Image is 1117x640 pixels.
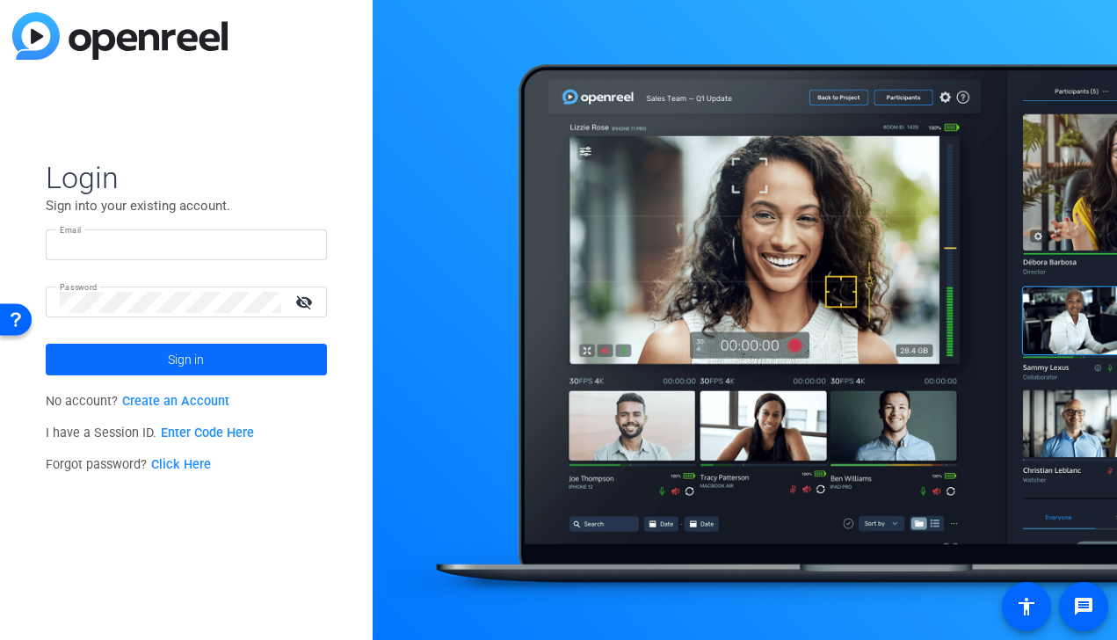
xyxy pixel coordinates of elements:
span: Login [46,159,327,196]
span: Sign in [168,338,204,382]
a: Enter Code Here [161,425,254,440]
span: I have a Session ID. [46,425,254,440]
mat-label: Password [60,282,98,292]
span: Forgot password? [46,457,211,472]
mat-icon: visibility_off [285,289,327,315]
mat-label: Email [60,225,82,235]
button: Sign in [46,344,327,375]
mat-icon: message [1073,596,1094,617]
mat-icon: accessibility [1016,596,1037,617]
a: Create an Account [122,394,229,409]
input: Enter Email Address [60,235,313,256]
a: Click Here [151,457,211,472]
span: No account? [46,394,229,409]
p: Sign into your existing account. [46,196,327,215]
img: blue-gradient.svg [12,12,228,60]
